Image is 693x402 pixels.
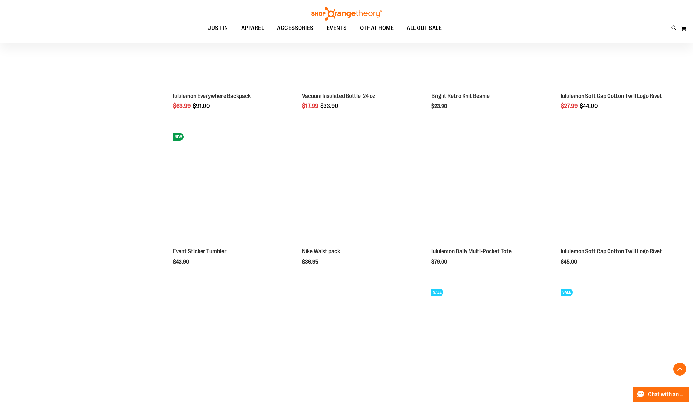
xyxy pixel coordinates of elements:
span: $27.99 [561,103,579,109]
span: $91.00 [193,103,211,109]
img: Main view of 2024 Convention lululemon Soft Cap Cotton Twill Logo Rivet [561,130,678,247]
span: $44.00 [580,103,599,109]
img: Shop Orangetheory [310,7,383,21]
img: Main view of 2024 Convention lululemon Daily Multi-Pocket Tote [431,130,549,247]
div: product [428,126,552,281]
span: $79.00 [431,259,448,265]
a: lululemon Soft Cap Cotton Twill Logo Rivet [561,93,662,99]
a: Nike Waist pack [302,248,340,255]
span: $23.90 [431,103,448,109]
div: product [170,126,294,281]
button: Chat with an Expert [633,387,689,402]
span: $33.90 [320,103,339,109]
a: Main view of 2024 Convention lululemon Soft Cap Cotton Twill Logo Rivet [561,130,678,248]
span: ACCESSORIES [277,21,314,36]
span: ALL OUT SALE [407,21,442,36]
span: $45.00 [561,259,578,265]
div: product [299,126,423,281]
span: SALE [561,289,573,296]
a: Event Sticker Tumbler [173,248,227,255]
img: Main view of 2024 Convention Nike Waistpack [302,130,419,247]
img: OTF 40 oz. Sticker Tumbler [173,130,290,247]
a: Vacuum Insulated Bottle 24 oz [302,93,375,99]
a: lululemon Daily Multi-Pocket Tote [431,248,512,255]
span: $63.99 [173,103,192,109]
a: Main view of 2024 Convention Nike Waistpack [302,130,419,248]
div: product [558,126,681,281]
span: JUST IN [208,21,228,36]
span: $17.99 [302,103,319,109]
a: lululemon Soft Cap Cotton Twill Logo Rivet [561,248,662,255]
span: APPAREL [241,21,264,36]
span: OTF AT HOME [360,21,394,36]
span: $36.95 [302,259,319,265]
button: Back To Top [673,363,686,376]
span: SALE [431,289,443,296]
a: Bright Retro Knit Beanie [431,93,490,99]
span: $43.90 [173,259,190,265]
span: Chat with an Expert [648,391,685,398]
a: OTF 40 oz. Sticker TumblerNEW [173,130,290,248]
a: Main view of 2024 Convention lululemon Daily Multi-Pocket Tote [431,130,549,248]
a: lululemon Everywhere Backpack [173,93,251,99]
span: EVENTS [327,21,347,36]
span: NEW [173,133,184,141]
